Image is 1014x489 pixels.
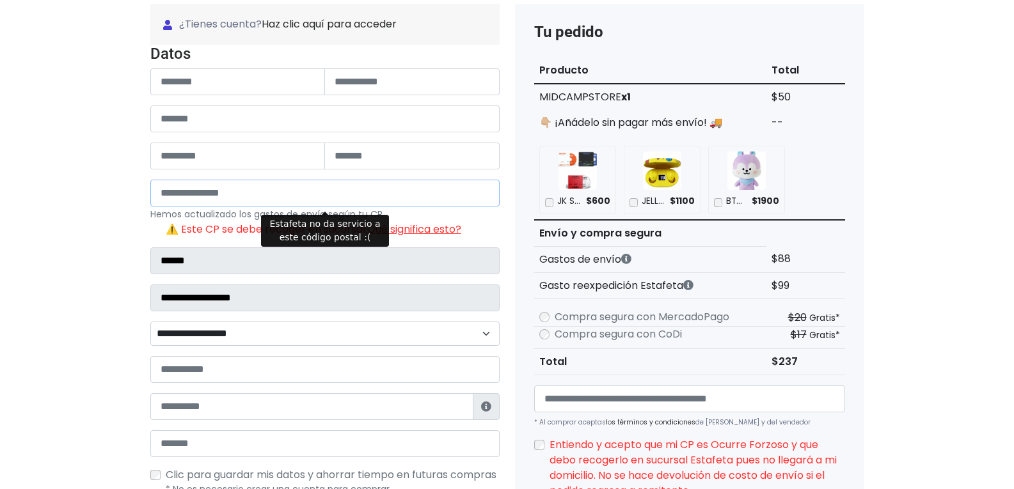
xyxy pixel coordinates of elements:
[791,327,807,342] s: $17
[534,110,767,136] td: 👇🏼 ¡Añádelo sin pagar más envío! 🚚
[766,110,844,136] td: --
[621,254,631,264] i: Los gastos de envío dependen de códigos postales. ¡Te puedes llevar más productos en un solo envío !
[766,84,844,110] td: $50
[555,309,729,325] label: Compra segura con MercadoPago
[642,195,665,208] p: JELLY CANDY BLUETOOTH EARPHONE VER 1
[557,195,582,208] p: JK SINGLE CD SET
[534,58,767,84] th: Producto
[367,222,461,237] a: Qué significa esto?
[481,401,491,412] i: Estafeta lo usará para ponerse en contacto en caso de tener algún problema con el envío
[766,348,844,375] td: $237
[727,151,766,190] img: BT21 INSIDE MANG HUG DOLL
[534,417,845,427] p: * Al comprar aceptas de [PERSON_NAME] y del vendedor
[150,208,383,221] small: Hemos actualizado los gastos de envío según tu CP
[534,220,767,247] th: Envío y compra segura
[683,280,693,290] i: Estafeta cobra este monto extra por ser un CP de difícil acceso
[766,246,844,272] td: $88
[643,151,681,190] img: JELLY CANDY BLUETOOTH EARPHONE VER 1
[809,329,840,341] small: Gratis*
[752,195,779,208] span: $1900
[586,195,610,208] span: $600
[558,151,597,190] img: JK SINGLE CD SET
[261,215,389,247] div: Estafeta no da servicio a este código postal :(
[150,45,500,63] h4: Datos
[726,195,747,208] p: BT21 INSIDE MANG HUG DOLL
[606,417,695,427] a: los términos y condiciones
[163,17,487,32] span: ¿Tienes cuenta?
[534,272,767,299] th: Gasto reexpedición Estafeta
[788,310,807,325] s: $20
[166,467,496,482] span: Clic para guardar mis datos y ahorrar tiempo en futuras compras
[262,17,397,31] a: Haz clic aquí para acceder
[809,311,840,324] small: Gratis*
[534,23,845,42] h4: Tu pedido
[670,195,695,208] span: $1100
[555,327,682,342] label: Compra segura con CoDi
[534,84,767,110] td: MIDCAMPSTORE
[166,222,500,237] p: ⚠️ Este CP se debe recoger en sucursal.
[621,89,631,104] strong: x1
[150,180,500,206] input: Estafeta no da servicio a este código postal :(
[534,348,767,375] th: Total
[766,58,844,84] th: Total
[534,246,767,272] th: Gastos de envío
[766,272,844,299] td: $99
